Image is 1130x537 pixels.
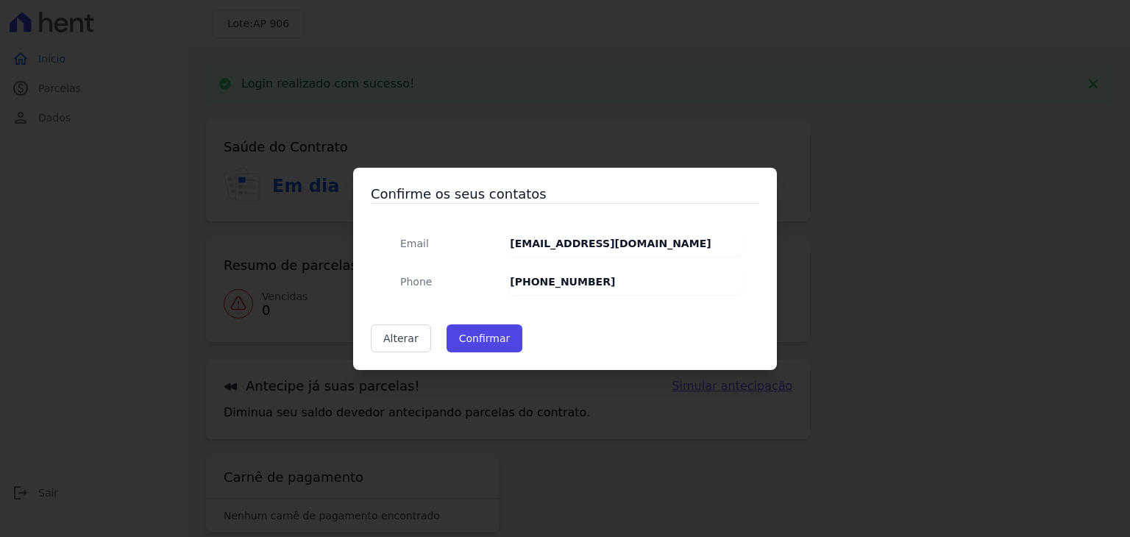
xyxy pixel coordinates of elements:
[400,276,432,288] span: translation missing: pt-BR.public.contracts.modal.confirmation.phone
[510,276,615,288] strong: [PHONE_NUMBER]
[371,324,431,352] a: Alterar
[510,238,711,249] strong: [EMAIL_ADDRESS][DOMAIN_NAME]
[400,238,429,249] span: translation missing: pt-BR.public.contracts.modal.confirmation.email
[447,324,523,352] button: Confirmar
[371,185,759,203] h3: Confirme os seus contatos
